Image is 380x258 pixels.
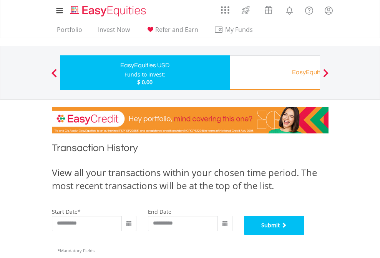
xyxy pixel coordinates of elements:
[214,25,264,35] span: My Funds
[65,60,225,71] div: EasyEquities USD
[262,4,275,16] img: vouchers-v2.svg
[319,2,339,19] a: My Profile
[46,73,62,80] button: Previous
[155,25,198,34] span: Refer and Earn
[216,2,234,14] a: AppsGrid
[54,26,85,38] a: Portfolio
[143,26,201,38] a: Refer and Earn
[148,208,171,215] label: end date
[69,5,149,17] img: EasyEquities_Logo.png
[124,71,165,78] div: Funds to invest:
[244,216,305,235] button: Submit
[95,26,133,38] a: Invest Now
[299,2,319,17] a: FAQ's and Support
[221,6,229,14] img: grid-menu-icon.svg
[67,2,149,17] a: Home page
[52,107,329,133] img: EasyCredit Promotion Banner
[52,141,329,158] h1: Transaction History
[137,78,153,86] span: $ 0.00
[318,73,334,80] button: Next
[280,2,299,17] a: Notifications
[52,166,329,193] div: View all your transactions within your chosen time period. The most recent transactions will be a...
[239,4,252,16] img: thrive-v2.svg
[257,2,280,16] a: Vouchers
[52,208,78,215] label: start date
[58,248,95,253] span: Mandatory Fields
